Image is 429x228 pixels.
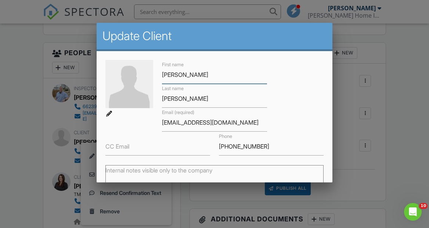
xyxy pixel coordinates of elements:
label: Last name [162,85,184,92]
label: Phone [219,133,232,140]
h2: Update Client [102,29,327,43]
label: Email (required) [162,109,194,116]
label: Internal notes visible only to the company [105,166,212,174]
iframe: Intercom live chat [404,203,422,221]
label: CC Email [105,142,129,150]
span: 10 [419,203,428,209]
img: default-user-f0147aede5fd5fa78ca7ade42f37bd4542148d508eef1c3d3ea960f66861d68b.jpg [105,60,154,108]
label: First name [162,61,184,68]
